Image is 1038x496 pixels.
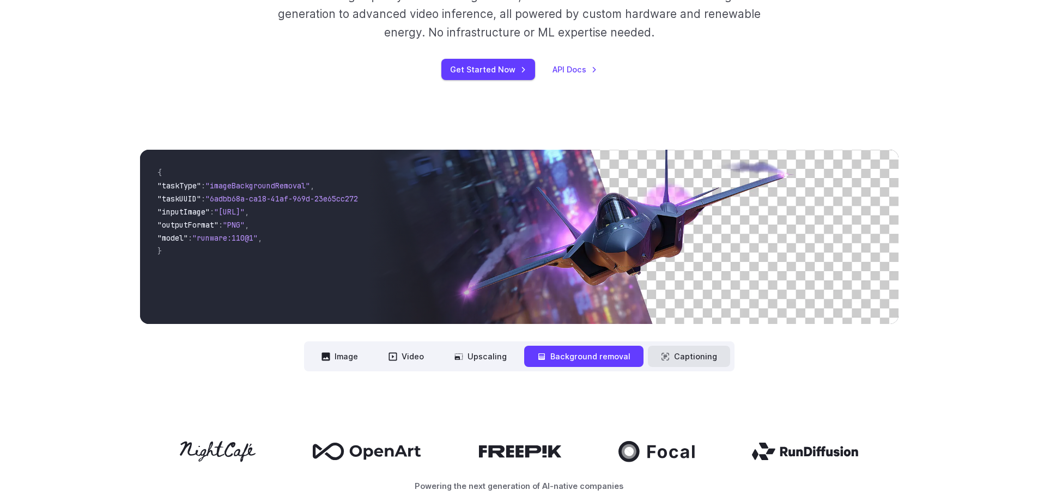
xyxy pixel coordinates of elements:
span: "outputFormat" [157,220,218,230]
button: Video [375,346,437,367]
span: "PNG" [223,220,245,230]
span: : [188,233,192,243]
span: "taskType" [157,181,201,191]
span: "imageBackgroundRemoval" [205,181,310,191]
span: "inputImage" [157,207,210,217]
button: Upscaling [441,346,520,367]
span: : [210,207,214,217]
span: "runware:110@1" [192,233,258,243]
span: : [201,194,205,204]
span: "6adbb68a-ca18-41af-969d-23e65cc2729c" [205,194,371,204]
img: Futuristic stealth jet streaking through a neon-lit cityscape with glowing purple exhaust [367,150,898,324]
span: , [310,181,314,191]
span: : [201,181,205,191]
span: , [245,207,249,217]
span: "[URL]" [214,207,245,217]
button: Captioning [648,346,730,367]
span: "model" [157,233,188,243]
a: Get Started Now [441,59,535,80]
span: } [157,246,162,256]
span: { [157,168,162,177]
a: API Docs [553,63,597,76]
button: Image [308,346,371,367]
span: : [218,220,223,230]
p: Powering the next generation of AI-native companies [140,480,899,492]
span: , [258,233,262,243]
span: , [245,220,249,230]
button: Background removal [524,346,644,367]
span: "taskUUID" [157,194,201,204]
